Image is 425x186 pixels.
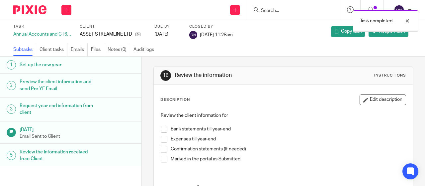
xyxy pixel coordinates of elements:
h1: Review the information received from Client [20,147,96,164]
h1: Preview the client information and send Pre YE Email [20,77,96,94]
span: [DATE] 11:28am [200,33,233,37]
p: Confirmation statements (If needed) [171,146,406,152]
a: Subtasks [13,43,36,56]
a: Emails [71,43,88,56]
button: Edit description [360,94,406,105]
p: Review the client information for [161,112,406,119]
h1: Request year end information from client [20,101,96,118]
div: 5 [7,151,16,160]
h1: [DATE] [20,125,135,133]
img: svg%3E [189,31,197,39]
p: Marked in the portal as Submitted [171,156,406,162]
div: [DATE] [154,31,181,38]
p: Description [160,97,190,102]
h1: Set up the new year [20,60,96,70]
p: Bank statements till year-end [171,126,406,132]
div: Annual Accounts and CT600 [13,31,71,38]
p: Expenses till year-end [171,136,406,142]
h1: Review the information [175,72,297,79]
p: Task completed. [360,18,393,24]
label: Closed by [189,24,233,29]
label: Due by [154,24,181,29]
div: 1 [7,60,16,70]
label: Task [13,24,71,29]
label: Client [80,24,146,29]
img: svg%3E [394,5,404,15]
div: Instructions [374,73,406,78]
div: 3 [7,104,16,114]
a: Audit logs [133,43,157,56]
a: Files [91,43,104,56]
img: Pixie [13,5,46,14]
div: 16 [160,70,171,81]
p: Email Sent to Client [20,133,135,140]
p: ASSET STREAMLINE LTD [80,31,132,38]
a: Client tasks [40,43,67,56]
div: 2 [7,81,16,90]
a: Notes (0) [108,43,130,56]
